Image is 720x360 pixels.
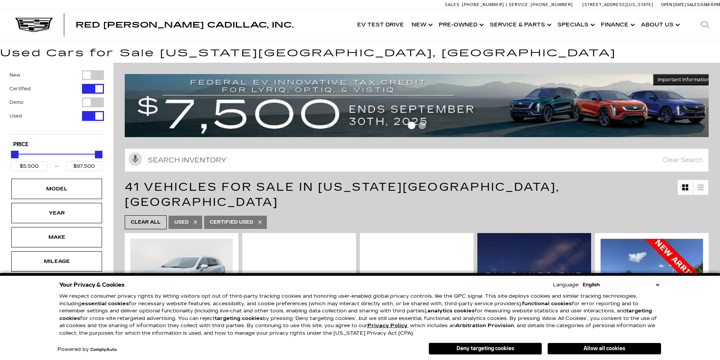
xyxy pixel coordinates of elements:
[408,10,435,40] a: New
[509,2,530,7] span: Service:
[11,151,19,158] div: Minimum Price
[38,233,76,241] div: Make
[66,161,102,171] input: Maximum
[57,347,117,352] div: Powered by
[130,239,234,317] img: 2018 Cadillac XT5 Premium Luxury AWD 1
[553,283,579,287] div: Language:
[531,2,573,7] span: [PHONE_NUMBER]
[174,218,189,227] span: Used
[427,308,475,314] strong: analytics cookies
[435,10,486,40] a: Pre-Owned
[125,148,709,172] input: Search Inventory
[637,10,682,40] a: About Us
[11,251,102,272] div: MileageMileage
[215,315,263,321] strong: targeting cookies
[9,99,23,106] label: Demo
[408,122,415,129] span: Go to slide 1
[11,161,48,171] input: Minimum
[687,2,700,7] span: Sales:
[9,70,104,134] div: Filter by Vehicle Type
[11,203,102,223] div: YearYear
[486,10,554,40] a: Service & Parts
[11,227,102,247] div: MakeMake
[130,239,234,317] div: 1 / 2
[76,20,294,29] span: Red [PERSON_NAME] Cadillac, Inc.
[581,281,661,289] select: Language Select
[38,209,76,217] div: Year
[445,3,506,7] a: Sales: [PHONE_NUMBER]
[700,2,720,7] span: 9 AM-6 PM
[59,308,652,321] strong: targeting cookies
[11,148,102,171] div: Price
[125,180,560,209] span: 41 Vehicles for Sale in [US_STATE][GEOGRAPHIC_DATA], [GEOGRAPHIC_DATA]
[455,323,514,329] strong: Arbitration Provision
[59,293,661,337] p: We respect consumer privacy rights by letting visitors opt out of third-party tracking cookies an...
[9,85,31,93] label: Certified
[429,343,542,355] button: Deny targeting cookies
[95,151,102,158] div: Maximum Price
[125,74,714,137] img: vrp-tax-ending-august-version
[82,301,129,307] strong: essential cookies
[554,10,597,40] a: Specials
[658,77,710,83] span: Important Information
[9,71,20,79] label: New
[506,3,575,7] a: Service: [PHONE_NUMBER]
[418,122,426,129] span: Go to slide 2
[548,343,661,354] button: Allow all cookies
[131,218,161,227] span: Clear All
[445,2,461,7] span: Sales:
[11,179,102,199] div: ModelModel
[76,21,294,29] a: Red [PERSON_NAME] Cadillac, Inc.
[661,2,686,7] span: Open [DATE]
[13,141,100,148] h5: Price
[522,301,572,307] strong: functional cookies
[210,218,253,227] span: Certified Used
[653,74,714,85] button: Important Information
[365,239,468,318] img: 2021 Cadillac XT4 Premium Luxury
[38,185,76,193] div: Model
[597,10,637,40] a: Finance
[462,2,504,7] span: [PHONE_NUMBER]
[90,348,117,352] a: ComplyAuto
[353,10,408,40] a: EV Test Drive
[129,152,142,166] svg: Click to toggle on voice search
[15,18,53,32] img: Cadillac Dark Logo with Cadillac White Text
[582,2,653,7] a: [STREET_ADDRESS][US_STATE]
[59,280,125,290] span: Your Privacy & Cookies
[38,257,76,266] div: Mileage
[248,239,350,318] img: 2019 Cadillac XT4 AWD Sport
[367,323,407,329] a: Privacy Policy
[9,112,22,120] label: Used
